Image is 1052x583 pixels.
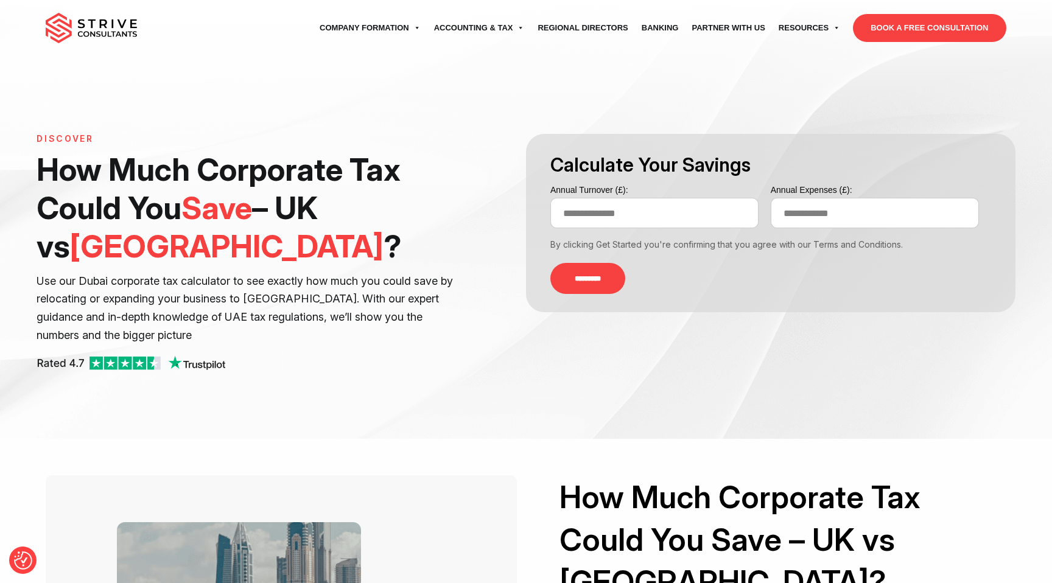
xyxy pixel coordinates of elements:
[531,11,634,45] a: Regional Directors
[550,238,991,251] div: By clicking Get Started you're confirming that you agree with our Terms and Conditions.
[46,13,137,43] img: main-logo.svg
[181,189,252,226] span: Save
[685,11,771,45] a: Partner with Us
[771,183,979,198] label: Annual Expenses (£):
[14,551,32,570] button: Consent Preferences
[853,14,1006,42] a: BOOK A FREE CONSULTATION
[635,11,686,45] a: Banking
[550,152,991,178] h3: Calculate Your Savings
[550,183,759,198] label: Annual Turnover (£):
[14,551,32,570] img: Revisit consent button
[772,11,847,45] a: Resources
[313,11,427,45] a: Company Formation
[70,228,384,265] span: [GEOGRAPHIC_DATA]
[37,134,457,144] h6: Discover
[37,150,457,266] h1: How Much Corporate Tax Could You – UK vs ?
[37,272,457,345] p: Use our Dubai corporate tax calculator to see exactly how much you could save by relocating or ex...
[427,11,531,45] a: Accounting & Tax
